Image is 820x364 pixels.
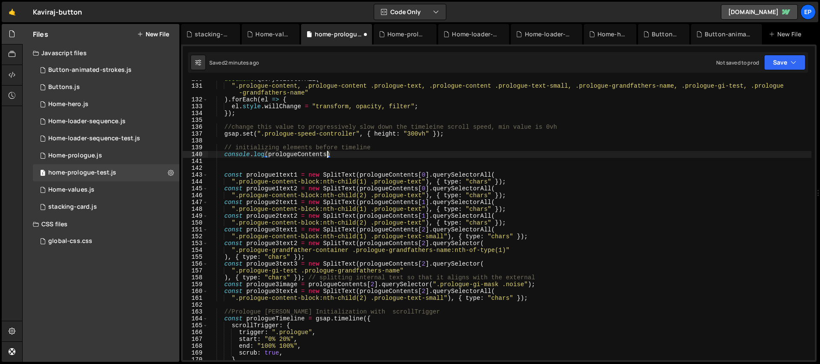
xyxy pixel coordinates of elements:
[716,59,759,66] div: Not saved to prod
[183,281,208,288] div: 159
[183,185,208,192] div: 145
[183,356,208,363] div: 170
[183,103,208,110] div: 133
[195,30,230,38] div: stacking-card.js
[255,30,289,38] div: Home-values.js
[183,254,208,260] div: 155
[209,59,259,66] div: Saved
[183,349,208,356] div: 169
[183,267,208,274] div: 157
[183,144,208,151] div: 139
[48,169,116,177] div: home-prologue-test.js
[48,101,88,108] div: Home-hero.js
[183,158,208,165] div: 141
[800,4,816,20] a: Ep
[2,2,23,22] a: 🤙
[183,172,208,178] div: 143
[48,203,97,211] div: stacking-card.js
[33,164,179,181] div: 16061/44087.js
[652,30,679,38] div: Buttons.js
[183,151,208,158] div: 140
[183,130,208,137] div: 137
[183,329,208,336] div: 166
[183,199,208,206] div: 147
[183,226,208,233] div: 151
[183,137,208,144] div: 138
[183,165,208,172] div: 142
[597,30,626,38] div: Home-hero.js
[183,288,208,295] div: 160
[183,124,208,130] div: 136
[764,55,805,70] button: Save
[48,118,126,125] div: Home-loader-sequence.js
[183,219,208,226] div: 150
[225,59,259,66] div: 2 minutes ago
[183,213,208,219] div: 149
[452,30,499,38] div: Home-loader-sequence-test.js
[33,198,179,216] div: 16061/44833.js
[315,30,362,38] div: home-prologue-test.js
[48,152,102,160] div: Home-prologue.js
[183,117,208,124] div: 135
[40,170,45,177] span: 1
[705,30,752,38] div: Button-animated-strokes.js
[183,233,208,240] div: 152
[48,66,132,74] div: Button-animated-strokes.js
[33,147,179,164] div: 16061/43249.js
[769,30,805,38] div: New File
[387,30,426,38] div: Home-prologue.js
[48,237,92,245] div: global-css.css
[183,302,208,308] div: 162
[183,260,208,267] div: 156
[525,30,572,38] div: Home-loader-sequence.js
[183,274,208,281] div: 158
[183,343,208,349] div: 168
[183,322,208,329] div: 165
[183,96,208,103] div: 132
[48,83,80,91] div: Buttons.js
[33,113,179,130] div: 16061/43594.js
[183,110,208,117] div: 134
[183,295,208,302] div: 161
[33,30,48,39] h2: Files
[23,216,179,233] div: CSS files
[33,96,179,113] div: 16061/43948.js
[721,4,798,20] a: [DOMAIN_NAME]
[183,192,208,199] div: 146
[33,7,82,17] div: Kaviraj-button
[183,247,208,254] div: 154
[48,186,94,194] div: Home-values.js
[33,130,179,147] div: 16061/44088.js
[183,336,208,343] div: 167
[374,4,446,20] button: Code Only
[183,206,208,213] div: 148
[23,44,179,62] div: Javascript files
[33,62,179,79] div: 16061/43947.js
[183,240,208,247] div: 153
[137,31,169,38] button: New File
[183,315,208,322] div: 164
[183,308,208,315] div: 163
[183,83,208,96] div: 131
[33,79,179,96] div: 16061/43050.js
[183,178,208,185] div: 144
[48,135,140,142] div: Home-loader-sequence-test.js
[33,233,179,250] div: 16061/43261.css
[33,181,179,198] div: 16061/43950.js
